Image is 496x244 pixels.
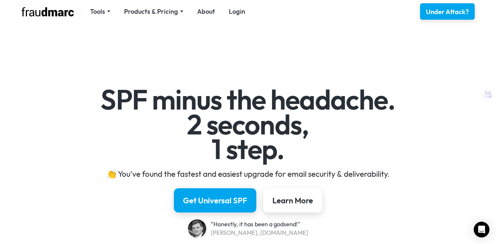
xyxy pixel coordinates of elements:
a: About [197,7,215,16]
a: Login [229,7,245,16]
h1: SPF minus the headache. 2 seconds, 1 step. [58,87,438,162]
div: Tools [90,7,105,16]
div: Products & Pricing [124,7,183,16]
div: Under Attack? [426,7,469,16]
div: Get Universal SPF [183,195,247,206]
div: Products & Pricing [124,7,178,16]
div: Tools [90,7,110,16]
div: Open Intercom Messenger [474,222,489,237]
div: 👏 You've found the fastest and easiest upgrade for email security & deliverability. [58,169,438,179]
a: Under Attack? [420,3,475,20]
div: Learn More [272,195,313,206]
div: [PERSON_NAME], [DOMAIN_NAME] [211,229,308,237]
a: Get Universal SPF [174,188,256,213]
a: Learn More [263,188,322,213]
div: “Honestly, it has been a godsend!” [211,220,308,229]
